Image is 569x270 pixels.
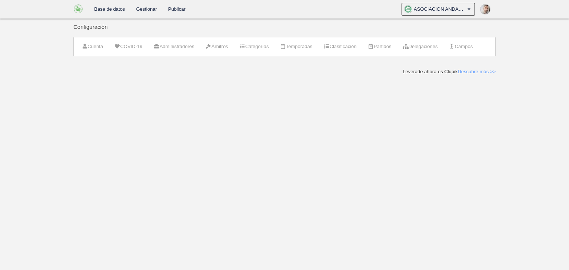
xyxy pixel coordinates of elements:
a: ASOCIACION ANDALUZA DE FUTBOL SALA [402,3,475,16]
a: Categorías [235,41,273,52]
a: Temporadas [276,41,316,52]
a: COVID-19 [110,41,146,52]
a: Delegaciones [398,41,442,52]
a: Cuenta [77,41,107,52]
a: Descubre más >> [457,69,496,74]
div: Leverade ahora es Clupik [403,68,496,75]
a: Clasificación [319,41,360,52]
a: Administradores [149,41,198,52]
a: Campos [445,41,477,52]
a: Árbitros [202,41,232,52]
span: ASOCIACION ANDALUZA DE FUTBOL SALA [414,6,466,13]
img: PabmUuOKiwzn.30x30.jpg [480,4,490,14]
img: ASOCIACION ANDALUZA DE FUTBOL SALA [74,4,83,13]
a: Partidos [364,41,396,52]
img: OaOFjlWR71kW.30x30.jpg [405,6,412,13]
div: Configuración [73,24,496,37]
